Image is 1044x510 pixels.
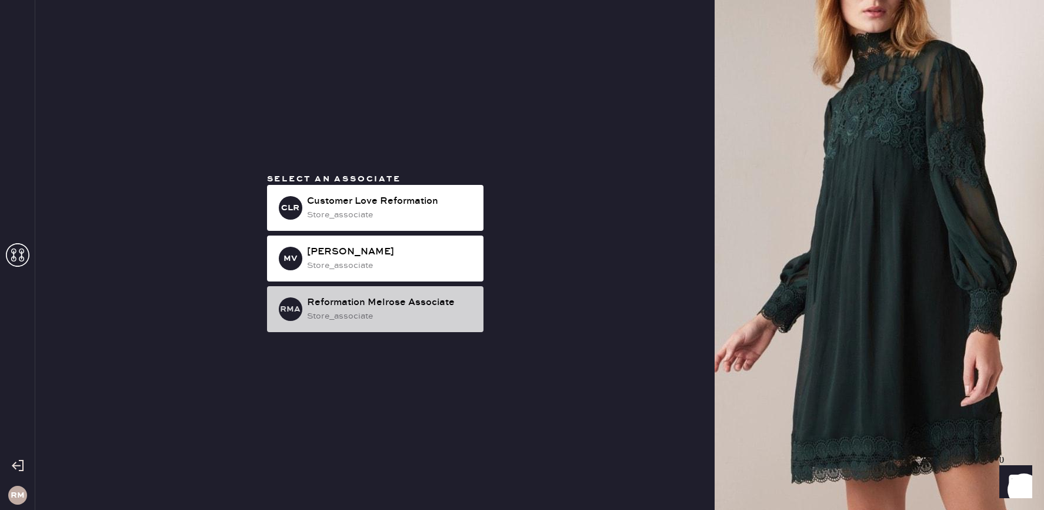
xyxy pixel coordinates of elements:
[307,194,474,208] div: Customer Love Reformation
[280,305,301,313] h3: RMA
[307,310,474,323] div: store_associate
[307,245,474,259] div: [PERSON_NAME]
[307,259,474,272] div: store_associate
[267,174,401,184] span: Select an associate
[988,457,1039,508] iframe: Front Chat
[11,491,25,499] h3: RM
[307,296,474,310] div: Reformation Melrose Associate
[307,208,474,221] div: store_associate
[283,254,297,263] h3: MV
[281,204,299,212] h3: CLR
